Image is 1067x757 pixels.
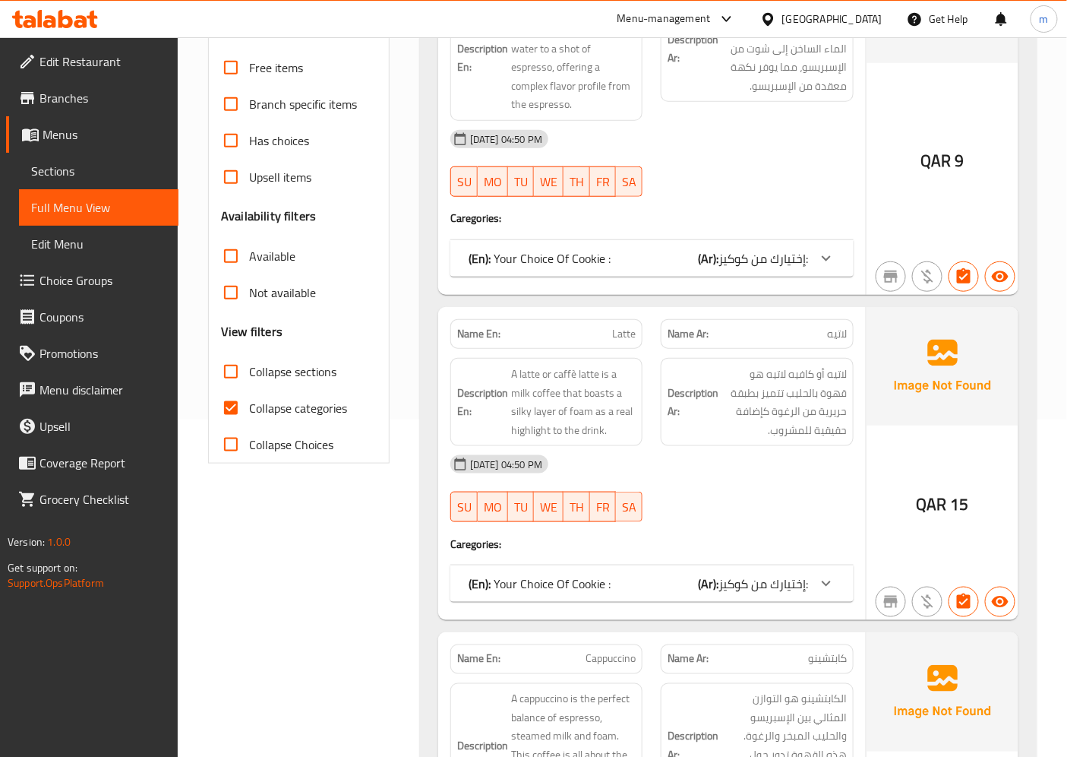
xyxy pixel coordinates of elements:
[249,95,357,113] span: Branch specific items
[457,384,508,421] strong: Description En:
[450,537,854,552] h4: Caregories:
[39,344,166,363] span: Promotions
[596,496,610,518] span: FR
[8,558,77,578] span: Get support on:
[464,458,548,472] span: [DATE] 04:50 PM
[511,365,636,439] span: A latte or caffè latte is a milk coffee that boasts a silky layer of foam as a real highlight to ...
[534,166,563,197] button: WE
[616,166,642,197] button: SA
[508,166,534,197] button: TU
[616,492,642,522] button: SA
[668,384,718,421] strong: Description Ar:
[457,171,472,193] span: SU
[39,271,166,290] span: Choice Groups
[617,10,711,28] div: Menu-management
[478,492,508,522] button: MO
[249,168,311,186] span: Upsell items
[570,171,584,193] span: TH
[590,492,616,522] button: FR
[668,651,709,667] strong: Name Ar:
[469,249,611,268] p: Your Choice Of Cookie :
[867,632,1018,751] img: Ae5nvW7+0k+MAAAAAElFTkSuQmCC
[39,490,166,508] span: Grocery Checklist
[457,496,472,518] span: SU
[43,125,166,144] span: Menus
[508,492,534,522] button: TU
[867,307,1018,426] img: Ae5nvW7+0k+MAAAAAElFTkSuQmCC
[39,381,166,399] span: Menu disclaimer
[563,166,590,197] button: TH
[39,308,166,326] span: Coupons
[249,247,295,265] span: Available
[249,131,309,150] span: Has choices
[464,132,548,147] span: [DATE] 04:50 PM
[450,240,854,277] div: (En): Your Choice Of Cookie :(Ar):إختيارك من كوكيز:
[450,166,478,197] button: SU
[249,399,347,417] span: Collapse categories
[478,166,508,197] button: MO
[6,445,178,481] a: Coverage Report
[469,572,491,595] b: (En):
[570,496,584,518] span: TH
[949,261,979,292] button: Has choices
[450,492,478,522] button: SU
[484,171,502,193] span: MO
[955,146,964,176] span: 9
[19,153,178,189] a: Sections
[6,262,178,299] a: Choice Groups
[457,651,500,667] strong: Name En:
[668,326,709,342] strong: Name Ar:
[721,2,847,96] span: الأمريكانو هو مشروب قهوة يتم تحضيره عن طريق إضافة الماء الساخن إلى شوت من الإسبريسو، مما يوفر نكه...
[534,492,563,522] button: WE
[6,43,178,80] a: Edit Restaurant
[586,651,636,667] span: Cappuccino
[950,489,968,519] span: 15
[450,211,854,226] h4: Caregories:
[19,189,178,226] a: Full Menu View
[827,326,847,342] span: لاتيه
[6,481,178,518] a: Grocery Checklist
[668,30,718,68] strong: Description Ar:
[8,573,104,593] a: Support.OpsPlatform
[612,326,636,342] span: Latte
[19,226,178,262] a: Edit Menu
[39,417,166,436] span: Upsell
[698,247,718,270] b: (Ar):
[39,454,166,472] span: Coverage Report
[514,496,528,518] span: TU
[469,575,611,593] p: Your Choice Of Cookie :
[39,89,166,107] span: Branches
[912,261,942,292] button: Purchased item
[47,532,71,552] span: 1.0.0
[718,572,808,595] span: إختيارك من كوكيز:
[457,40,508,77] strong: Description En:
[469,247,491,270] b: (En):
[563,492,590,522] button: TH
[8,532,45,552] span: Version:
[596,171,610,193] span: FR
[622,496,636,518] span: SA
[221,323,283,340] h3: View filters
[540,171,557,193] span: WE
[31,162,166,180] span: Sections
[808,651,847,667] span: كابتشينو
[917,489,947,519] span: QAR
[921,146,952,176] span: QAR
[249,363,336,381] span: Collapse sections
[249,283,316,302] span: Not available
[721,365,847,439] span: لاتيه أو كافيه لاتيه هو قهوة بالحليب تتميز بطبقة حريرية من الرغوة كإضافة حقيقية للمشروب.
[6,299,178,335] a: Coupons
[622,171,636,193] span: SA
[540,496,557,518] span: WE
[450,565,854,602] div: (En): Your Choice Of Cookie :(Ar):إختيارك من كوكيز:
[457,326,500,342] strong: Name En:
[698,572,718,595] b: (Ar):
[249,436,333,454] span: Collapse Choices
[249,59,303,77] span: Free items
[31,235,166,253] span: Edit Menu
[6,335,178,372] a: Promotions
[985,261,1015,292] button: Available
[484,496,502,518] span: MO
[31,198,166,217] span: Full Menu View
[590,166,616,197] button: FR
